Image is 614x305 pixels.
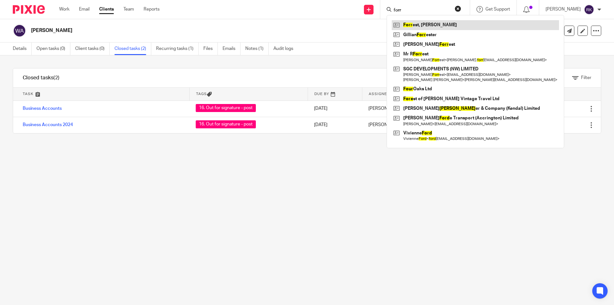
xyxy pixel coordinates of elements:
td: [DATE] [308,117,362,133]
a: Clients [99,6,114,12]
img: Pixie [13,5,45,14]
td: [PERSON_NAME] [362,117,438,133]
span: (2) [53,75,59,80]
a: Notes (1) [245,43,269,55]
a: Open tasks (0) [36,43,70,55]
a: Work [59,6,69,12]
a: Audit logs [273,43,298,55]
a: Client tasks (0) [75,43,110,55]
span: Filter [581,76,591,80]
a: Reports [144,6,160,12]
a: Email [79,6,90,12]
img: svg%3E [13,24,26,37]
a: Details [13,43,32,55]
button: Clear [455,5,461,12]
h1: Closed tasks [23,75,59,81]
a: Files [203,43,218,55]
a: Recurring tasks (1) [156,43,199,55]
h2: [PERSON_NAME] [31,27,418,34]
a: Closed tasks (2) [114,43,151,55]
th: Tags [189,88,308,100]
a: Business Accounts 2024 [23,123,73,127]
td: [PERSON_NAME] [362,100,438,117]
span: Get Support [485,7,510,12]
img: svg%3E [584,4,594,15]
td: [DATE] [308,100,362,117]
a: Business Accounts [23,106,62,111]
a: Team [123,6,134,12]
span: 16. Out for signature - post [196,104,256,112]
input: Search [393,8,451,13]
a: Emails [223,43,240,55]
span: 16. Out for signature - post [196,120,256,128]
p: [PERSON_NAME] [546,6,581,12]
